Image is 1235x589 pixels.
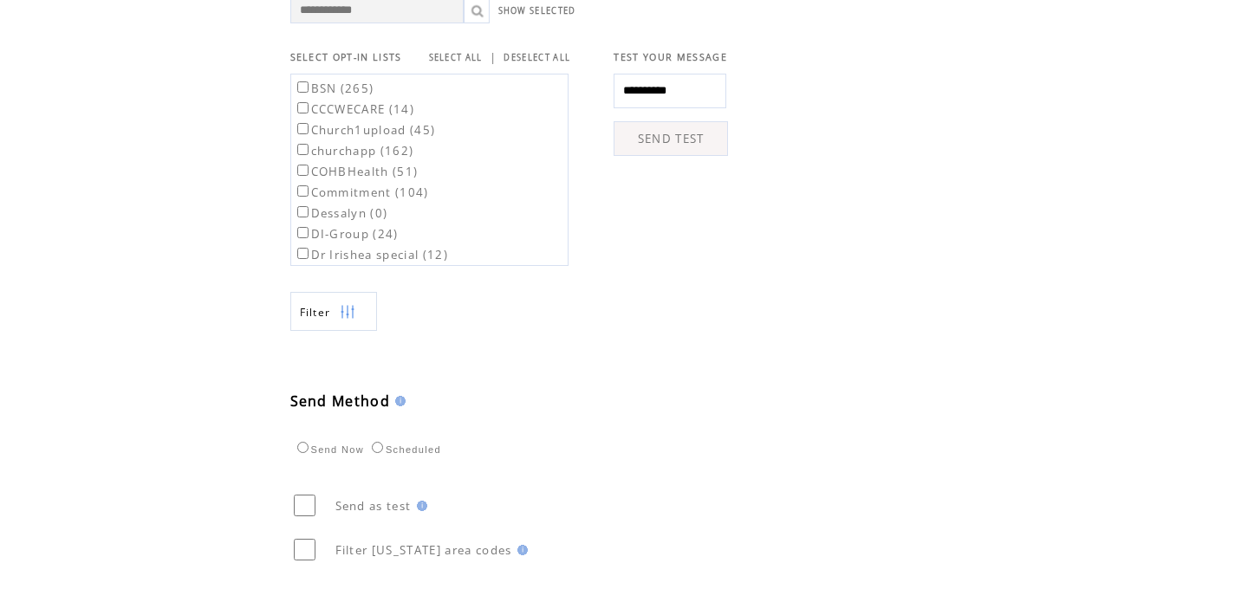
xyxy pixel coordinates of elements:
label: Scheduled [367,444,441,455]
input: DI-Group (24) [297,227,309,238]
label: Send Now [293,444,364,455]
a: Filter [290,292,377,331]
label: BSN (265) [294,81,374,96]
a: SEND TEST [614,121,728,156]
label: Dessalyn (0) [294,205,388,221]
input: churchapp (162) [297,144,309,155]
a: SELECT ALL [429,52,483,63]
span: Send as test [335,498,412,514]
label: DI-Group (24) [294,226,399,242]
span: SELECT OPT-IN LISTS [290,51,402,63]
label: COHBHealth (51) [294,164,419,179]
span: | [490,49,497,65]
input: Dessalyn (0) [297,206,309,217]
input: BSN (265) [297,81,309,93]
label: churchapp (162) [294,143,414,159]
span: Send Method [290,392,391,411]
img: filters.png [340,293,355,332]
a: SHOW SELECTED [498,5,576,16]
input: COHBHealth (51) [297,165,309,176]
span: Filter [US_STATE] area codes [335,542,512,558]
input: Send Now [297,442,309,453]
label: Church1upload (45) [294,122,436,138]
label: Dr Irishea special (12) [294,247,449,262]
input: Church1upload (45) [297,123,309,134]
img: help.gif [512,545,528,555]
span: TEST YOUR MESSAGE [614,51,727,63]
input: Commitment (104) [297,185,309,197]
a: DESELECT ALL [504,52,570,63]
input: Scheduled [372,442,383,453]
label: CCCWECARE (14) [294,101,415,117]
input: CCCWECARE (14) [297,102,309,113]
img: help.gif [412,501,427,511]
input: Dr Irishea special (12) [297,248,309,259]
label: Commitment (104) [294,184,429,200]
span: Show filters [300,305,331,320]
img: help.gif [390,396,406,406]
